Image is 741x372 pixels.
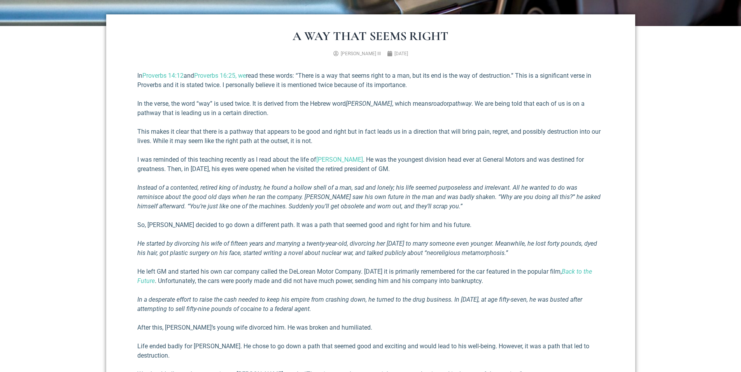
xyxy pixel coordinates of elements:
[137,220,604,230] p: So, [PERSON_NAME] decided to go down a different path. It was a path that seemed good and right f...
[449,100,471,107] em: pathway
[137,323,604,332] p: After this, [PERSON_NAME]’s young wife divorced him. He was broken and humiliated.
[137,127,604,146] p: This makes it clear that there is a pathway that appears to be good and right but in fact leads u...
[137,240,597,257] em: He started by divorcing his wife of fifteen years and marrying a twenty-year-old, divorcing her [...
[137,30,604,42] h1: A Way That Seems Right
[142,72,184,79] a: Proverbs 14:12
[137,268,592,285] a: Back to the Future
[394,51,408,56] time: [DATE]
[346,100,392,107] em: [PERSON_NAME]
[137,71,604,90] p: In and read these words: “There is a way that seems right to a man, but its end is the way of des...
[137,342,604,360] p: Life ended badly for [PERSON_NAME]. He chose to go down a path that seemed good and exciting and ...
[137,155,604,174] p: I was reminded of this teaching recently as I read about the life of . He was the youngest divisi...
[194,72,246,79] a: Proverbs 16:25, we
[341,51,381,56] span: [PERSON_NAME] III
[137,184,601,210] em: Instead of a contented, retired king of industry, he found a hollow shell of a man, sad and lonel...
[316,156,363,163] a: [PERSON_NAME]
[431,100,443,107] em: road
[387,50,408,57] a: [DATE]
[137,267,604,286] p: He left GM and started his own car company called the DeLorean Motor Company. [DATE] it is primar...
[137,296,582,313] em: In a desperate effort to raise the cash needed to keep his empire from crashing down, he turned t...
[137,99,604,118] p: In the verse, the word “way” is used twice. It is derived from the Hebrew word , which means or ....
